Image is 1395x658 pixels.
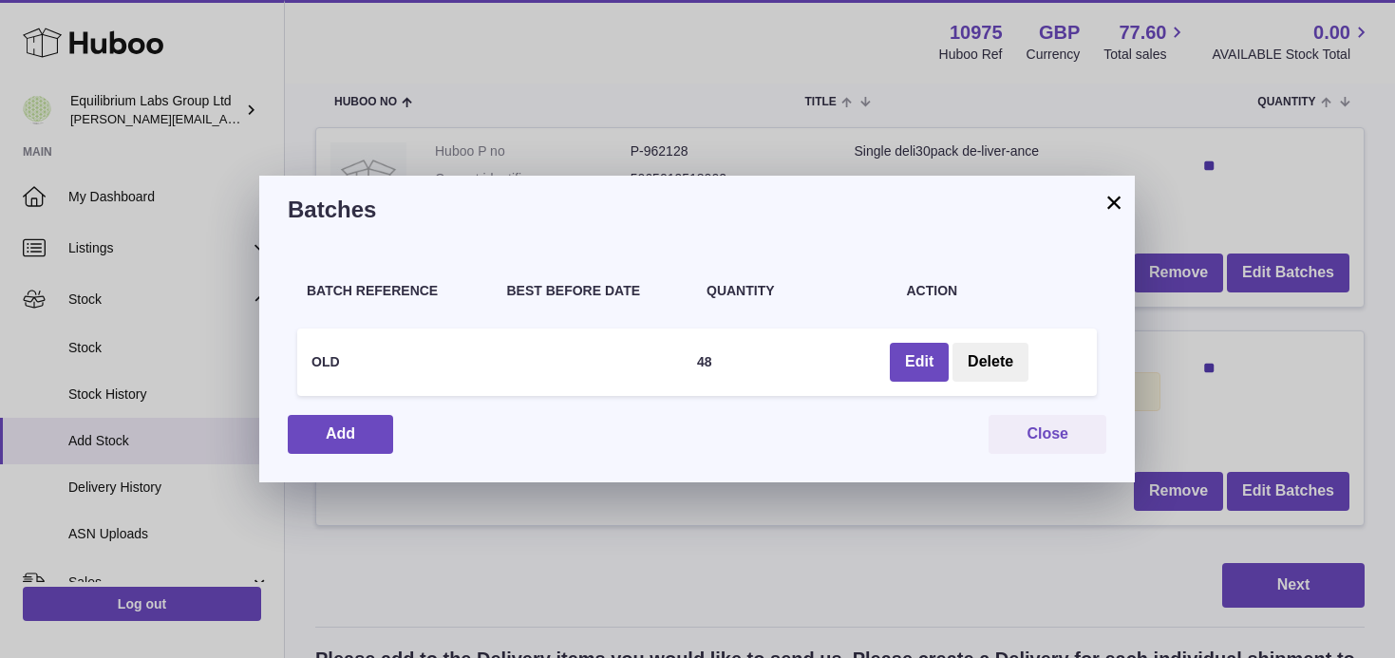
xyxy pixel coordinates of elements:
button: Delete [952,343,1028,382]
button: Close [989,415,1106,454]
h4: Best Before Date [507,282,688,300]
h3: Batches [288,195,1106,225]
h4: Action [907,282,1088,300]
h4: 48 [697,353,712,371]
h4: OLD [311,353,340,371]
button: × [1103,191,1125,214]
h4: Quantity [707,282,888,300]
h4: Batch Reference [307,282,488,300]
button: Edit [890,343,949,382]
button: Add [288,415,393,454]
